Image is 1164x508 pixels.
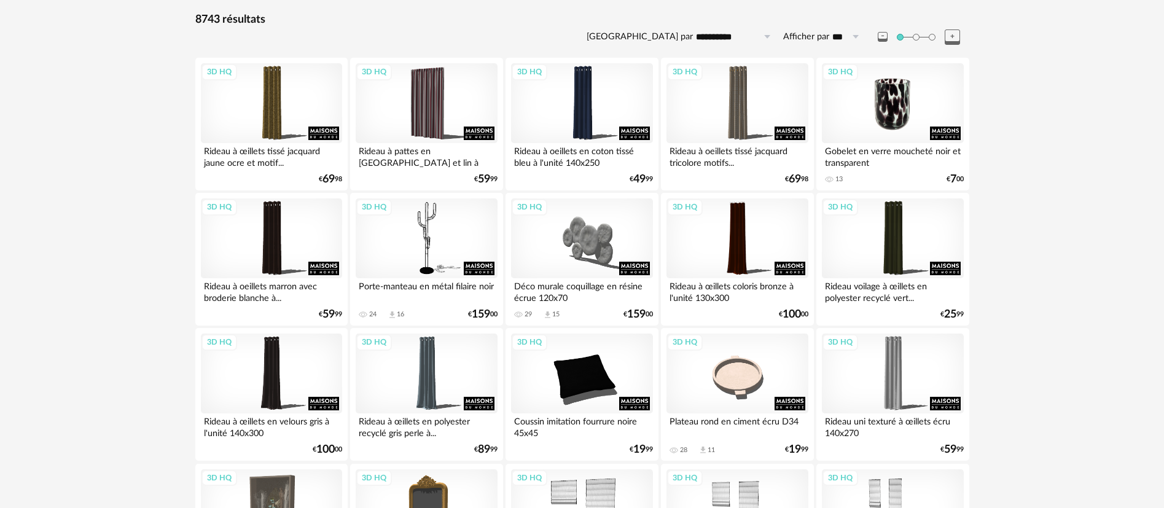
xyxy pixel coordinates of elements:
[666,278,808,303] div: Rideau à œillets coloris bronze à l'unité 130x300
[319,175,342,184] div: € 98
[356,143,497,168] div: Rideau à pattes en [GEOGRAPHIC_DATA] et lin à rayures [GEOGRAPHIC_DATA]...
[822,64,858,80] div: 3D HQ
[698,445,708,455] span: Download icon
[201,470,237,486] div: 3D HQ
[822,413,963,438] div: Rideau uni texturé à œillets écru 140x270
[506,193,658,326] a: 3D HQ Déco murale coquillage en résine écrue 120x70 29 Download icon 15 €15900
[201,334,237,350] div: 3D HQ
[506,328,658,461] a: 3D HQ Coussin imitation fourrure noire 45x45 €1999
[201,64,237,80] div: 3D HQ
[666,143,808,168] div: Rideau à oeillets tissé jacquard tricolore motifs...
[627,310,646,319] span: 159
[356,413,497,438] div: Rideau à œillets en polyester recyclé gris perle à...
[633,445,646,454] span: 19
[940,445,964,454] div: € 99
[313,445,342,454] div: € 00
[661,58,813,190] a: 3D HQ Rideau à oeillets tissé jacquard tricolore motifs... €6998
[369,310,377,319] div: 24
[322,175,335,184] span: 69
[195,58,348,190] a: 3D HQ Rideau à œillets tissé jacquard jaune ocre et motif... €6998
[525,310,532,319] div: 29
[783,310,801,319] span: 100
[388,310,397,319] span: Download icon
[552,310,560,319] div: 15
[822,334,858,350] div: 3D HQ
[512,199,547,215] div: 3D HQ
[356,334,392,350] div: 3D HQ
[201,278,342,303] div: Rideau à oeillets marron avec broderie blanche à...
[944,445,956,454] span: 59
[201,143,342,168] div: Rideau à œillets tissé jacquard jaune ocre et motif...
[356,278,497,303] div: Porte-manteau en métal filaire noir
[195,13,969,27] div: 8743 résultats
[397,310,404,319] div: 16
[472,310,490,319] span: 159
[506,58,658,190] a: 3D HQ Rideau à oeillets en coton tissé bleu à l'unité 140x250 €4999
[356,64,392,80] div: 3D HQ
[350,328,502,461] a: 3D HQ Rideau à œillets en polyester recyclé gris perle à... €8999
[201,199,237,215] div: 3D HQ
[511,278,652,303] div: Déco murale coquillage en résine écrue 120x70
[822,143,963,168] div: Gobelet en verre moucheté noir et transparent
[512,470,547,486] div: 3D HQ
[816,58,969,190] a: 3D HQ Gobelet en verre moucheté noir et transparent 13 €700
[816,328,969,461] a: 3D HQ Rideau uni texturé à œillets écru 140x270 €5999
[468,310,498,319] div: € 00
[667,470,703,486] div: 3D HQ
[661,193,813,326] a: 3D HQ Rideau à œillets coloris bronze à l'unité 130x300 €10000
[623,310,653,319] div: € 00
[316,445,335,454] span: 100
[512,334,547,350] div: 3D HQ
[633,175,646,184] span: 49
[474,445,498,454] div: € 99
[474,175,498,184] div: € 99
[708,446,715,455] div: 11
[478,445,490,454] span: 89
[322,310,335,319] span: 59
[667,334,703,350] div: 3D HQ
[822,199,858,215] div: 3D HQ
[950,175,956,184] span: 7
[822,470,858,486] div: 3D HQ
[478,175,490,184] span: 59
[667,199,703,215] div: 3D HQ
[789,175,801,184] span: 69
[201,413,342,438] div: Rideau à œillets en velours gris à l'unité 140x300
[785,175,808,184] div: € 98
[947,175,964,184] div: € 00
[789,445,801,454] span: 19
[356,199,392,215] div: 3D HQ
[661,328,813,461] a: 3D HQ Plateau rond en ciment écru D34 28 Download icon 11 €1999
[822,278,963,303] div: Rideau voilage à œillets en polyester recyclé vert...
[630,175,653,184] div: € 99
[940,310,964,319] div: € 99
[350,58,502,190] a: 3D HQ Rideau à pattes en [GEOGRAPHIC_DATA] et lin à rayures [GEOGRAPHIC_DATA]... €5999
[785,445,808,454] div: € 99
[835,175,843,184] div: 13
[512,64,547,80] div: 3D HQ
[195,193,348,326] a: 3D HQ Rideau à oeillets marron avec broderie blanche à... €5999
[816,193,969,326] a: 3D HQ Rideau voilage à œillets en polyester recyclé vert... €2599
[680,446,687,455] div: 28
[319,310,342,319] div: € 99
[587,31,693,43] label: [GEOGRAPHIC_DATA] par
[667,64,703,80] div: 3D HQ
[511,143,652,168] div: Rideau à oeillets en coton tissé bleu à l'unité 140x250
[944,310,956,319] span: 25
[356,470,392,486] div: 3D HQ
[543,310,552,319] span: Download icon
[195,328,348,461] a: 3D HQ Rideau à œillets en velours gris à l'unité 140x300 €10000
[779,310,808,319] div: € 00
[783,31,829,43] label: Afficher par
[511,413,652,438] div: Coussin imitation fourrure noire 45x45
[666,413,808,438] div: Plateau rond en ciment écru D34
[630,445,653,454] div: € 99
[350,193,502,326] a: 3D HQ Porte-manteau en métal filaire noir 24 Download icon 16 €15900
